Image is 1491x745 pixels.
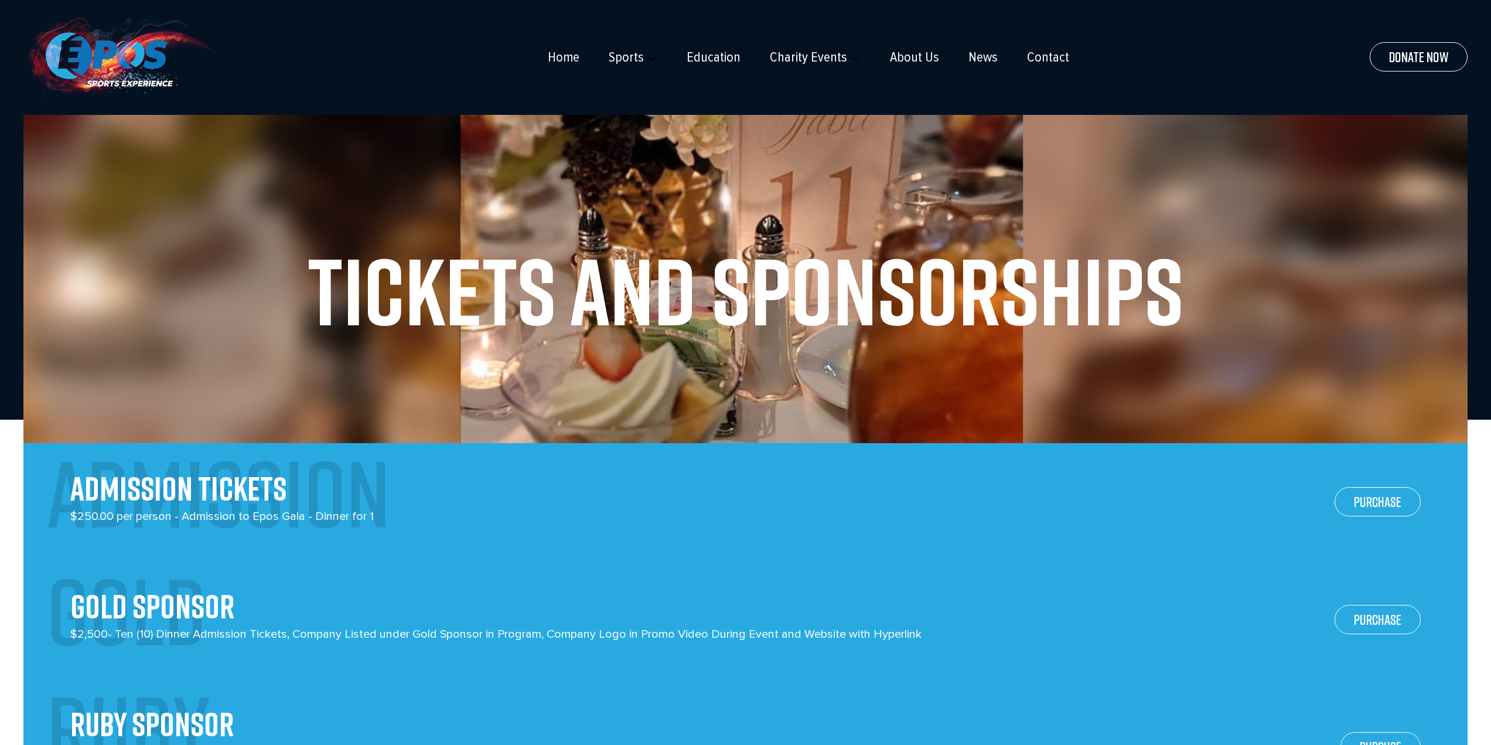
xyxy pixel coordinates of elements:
a: PURCHASE [1335,605,1421,634]
a: Home [548,49,579,66]
h2: RUBY SPONSOR [70,679,1317,741]
p: $250.00 per person - Admission to Epos Gala - Dinner for 1 [70,507,374,561]
a: About Us [890,49,939,66]
a: PURCHASE [1335,487,1421,516]
a: Donate Now [1370,42,1468,72]
a: Sports [609,49,644,66]
a: Charity Events [770,49,847,66]
a: Education [687,49,741,66]
a: News [968,49,998,66]
p: $2,500- Ten (10) Dinner Admission Tickets, Company Listed under Gold Sponsor in Program, Company ... [70,625,922,679]
h1: Tickets and Sponsorships [47,244,1444,338]
a: Contact [1027,49,1069,66]
h2: Admission Tickets [70,443,374,505]
h2: GOLD SPONSOR [70,561,922,623]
